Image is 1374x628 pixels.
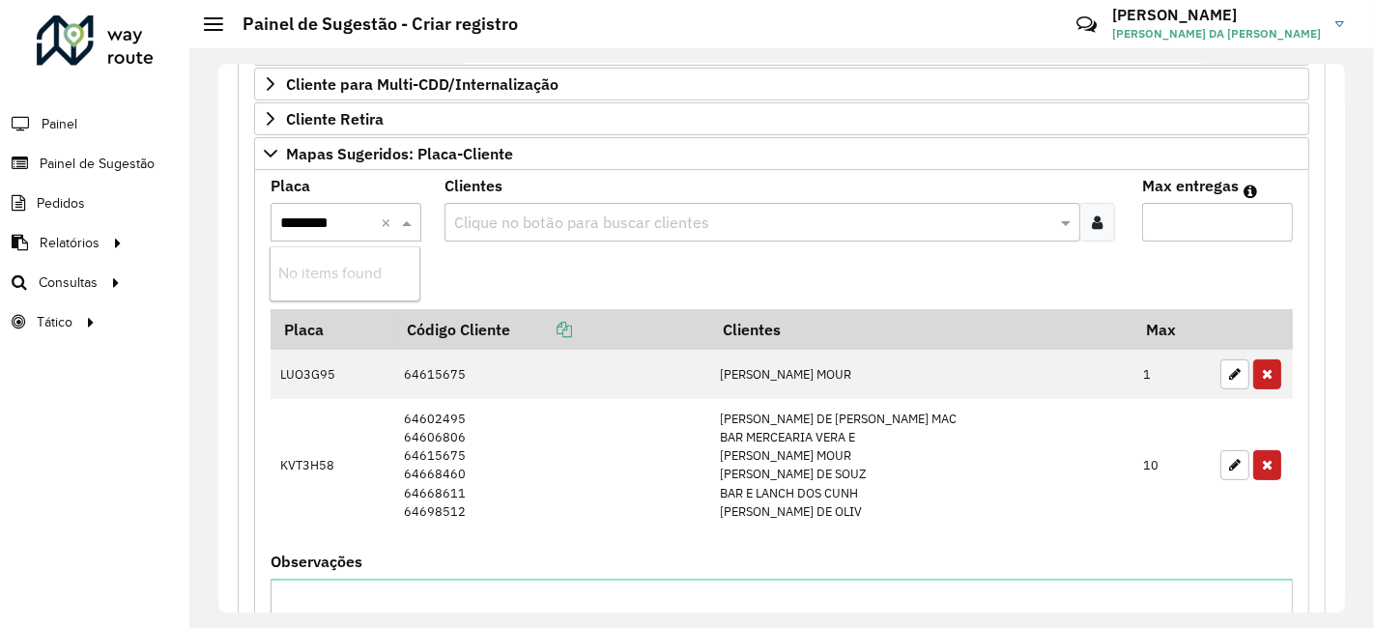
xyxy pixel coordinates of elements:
td: [PERSON_NAME] MOUR [709,350,1132,400]
td: KVT3H58 [271,399,394,530]
td: 10 [1133,399,1211,530]
span: Mapas Sugeridos: Placa-Cliente [286,146,513,161]
td: LUO3G95 [271,350,394,400]
a: Cliente Retira [254,102,1309,135]
h2: Painel de Sugestão - Criar registro [223,14,518,35]
span: Relatórios [40,233,100,253]
th: Clientes [709,309,1132,350]
th: Código Cliente [394,309,710,350]
div: No items found [271,257,419,290]
label: Placa [271,174,310,197]
label: Observações [271,550,362,573]
a: Cliente para Multi-CDD/Internalização [254,68,1309,100]
span: Tático [37,312,72,332]
ng-dropdown-panel: Options list [270,246,420,301]
span: Cliente para Multi-CDD/Internalização [286,76,558,92]
span: Consultas [39,272,98,293]
th: Placa [271,309,394,350]
td: [PERSON_NAME] DE [PERSON_NAME] MAC BAR MERCEARIA VERA E [PERSON_NAME] MOUR [PERSON_NAME] DE SOUZ ... [709,399,1132,530]
td: 1 [1133,350,1211,400]
td: 64615675 [394,350,710,400]
span: Painel [42,114,77,134]
a: Copiar [510,320,572,339]
em: Máximo de clientes que serão colocados na mesma rota com os clientes informados [1244,184,1257,199]
label: Max entregas [1142,174,1239,197]
a: Mapas Sugeridos: Placa-Cliente [254,137,1309,170]
span: Painel de Sugestão [40,154,155,174]
span: Clear all [381,211,397,234]
span: Pedidos [37,193,85,214]
a: Contato Rápido [1066,4,1107,45]
th: Max [1133,309,1211,350]
h3: [PERSON_NAME] [1112,6,1321,24]
span: Cliente Retira [286,111,384,127]
span: [PERSON_NAME] DA [PERSON_NAME] [1112,25,1321,43]
label: Clientes [444,174,502,197]
td: 64602495 64606806 64615675 64668460 64668611 64698512 [394,399,710,530]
